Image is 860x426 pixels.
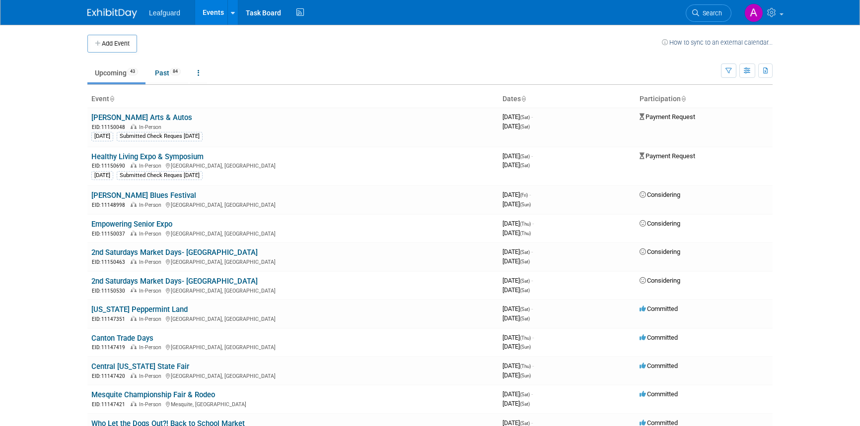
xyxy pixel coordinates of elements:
[502,122,530,130] span: [DATE]
[91,229,495,238] div: [GEOGRAPHIC_DATA], [GEOGRAPHIC_DATA]
[149,9,180,17] span: Leafguard
[91,257,495,266] div: [GEOGRAPHIC_DATA], [GEOGRAPHIC_DATA]
[92,288,129,294] span: EID: 11150530
[147,63,188,82] a: Past84
[520,221,531,227] span: (Thu)
[686,4,731,22] a: Search
[681,95,686,103] a: Sort by Participation Type
[520,344,531,350] span: (Sun)
[87,63,145,82] a: Upcoming43
[92,259,129,265] span: EID: 11150463
[91,371,495,380] div: [GEOGRAPHIC_DATA], [GEOGRAPHIC_DATA]
[520,335,531,341] span: (Thu)
[532,334,534,341] span: -
[139,373,164,379] span: In-Person
[139,163,164,169] span: In-Person
[520,373,531,378] span: (Sun)
[131,124,137,129] img: In-Person Event
[532,362,534,369] span: -
[502,371,531,379] span: [DATE]
[87,91,499,108] th: Event
[92,402,129,407] span: EID: 11147421
[117,171,203,180] div: Submitted Check Reques [DATE]
[91,334,153,343] a: Canton Trade Days
[502,400,530,407] span: [DATE]
[131,231,137,236] img: In-Person Event
[640,277,680,284] span: Considering
[502,390,533,398] span: [DATE]
[131,344,137,349] img: In-Person Event
[91,171,113,180] div: [DATE]
[640,305,678,312] span: Committed
[502,152,533,160] span: [DATE]
[499,91,636,108] th: Dates
[139,231,164,237] span: In-Person
[139,316,164,322] span: In-Person
[520,202,531,207] span: (Sun)
[92,202,129,208] span: EID: 11148998
[91,277,258,286] a: 2nd Saturdays Market Days- [GEOGRAPHIC_DATA]
[92,345,129,350] span: EID: 11147419
[91,343,495,351] div: [GEOGRAPHIC_DATA], [GEOGRAPHIC_DATA]
[520,259,530,264] span: (Sat)
[139,202,164,208] span: In-Person
[662,39,773,46] a: How to sync to an external calendar...
[91,152,204,161] a: Healthy Living Expo & Symposium
[91,390,215,399] a: Mesquite Championship Fair & Rodeo
[531,390,533,398] span: -
[520,364,531,369] span: (Thu)
[520,392,530,397] span: (Sat)
[520,316,530,321] span: (Sat)
[520,154,530,159] span: (Sat)
[502,161,530,169] span: [DATE]
[502,277,533,284] span: [DATE]
[139,344,164,351] span: In-Person
[520,288,530,293] span: (Sat)
[92,231,129,237] span: EID: 11150037
[502,229,531,237] span: [DATE]
[92,124,129,130] span: EID: 11150048
[640,390,678,398] span: Committed
[170,68,181,75] span: 84
[91,200,495,209] div: [GEOGRAPHIC_DATA], [GEOGRAPHIC_DATA]
[91,314,495,323] div: [GEOGRAPHIC_DATA], [GEOGRAPHIC_DATA]
[640,248,680,255] span: Considering
[520,124,530,129] span: (Sat)
[502,113,533,121] span: [DATE]
[502,286,530,294] span: [DATE]
[744,3,763,22] img: Arlene Duncan
[139,124,164,130] span: In-Person
[531,305,533,312] span: -
[131,163,137,168] img: In-Person Event
[531,113,533,121] span: -
[636,91,773,108] th: Participation
[131,316,137,321] img: In-Person Event
[502,334,534,341] span: [DATE]
[87,8,137,18] img: ExhibitDay
[502,220,534,227] span: [DATE]
[502,343,531,350] span: [DATE]
[109,95,114,103] a: Sort by Event Name
[520,278,530,284] span: (Sat)
[640,220,680,227] span: Considering
[91,248,258,257] a: 2nd Saturdays Market Days- [GEOGRAPHIC_DATA]
[131,401,137,406] img: In-Person Event
[131,373,137,378] img: In-Person Event
[531,248,533,255] span: -
[131,202,137,207] img: In-Person Event
[520,231,531,236] span: (Thu)
[91,132,113,141] div: [DATE]
[91,286,495,295] div: [GEOGRAPHIC_DATA], [GEOGRAPHIC_DATA]
[92,163,129,169] span: EID: 11150690
[131,259,137,264] img: In-Person Event
[502,257,530,265] span: [DATE]
[127,68,138,75] span: 43
[520,421,530,426] span: (Sat)
[520,192,528,198] span: (Fri)
[502,200,531,208] span: [DATE]
[699,9,722,17] span: Search
[139,288,164,294] span: In-Person
[91,161,495,170] div: [GEOGRAPHIC_DATA], [GEOGRAPHIC_DATA]
[502,314,530,322] span: [DATE]
[520,249,530,255] span: (Sat)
